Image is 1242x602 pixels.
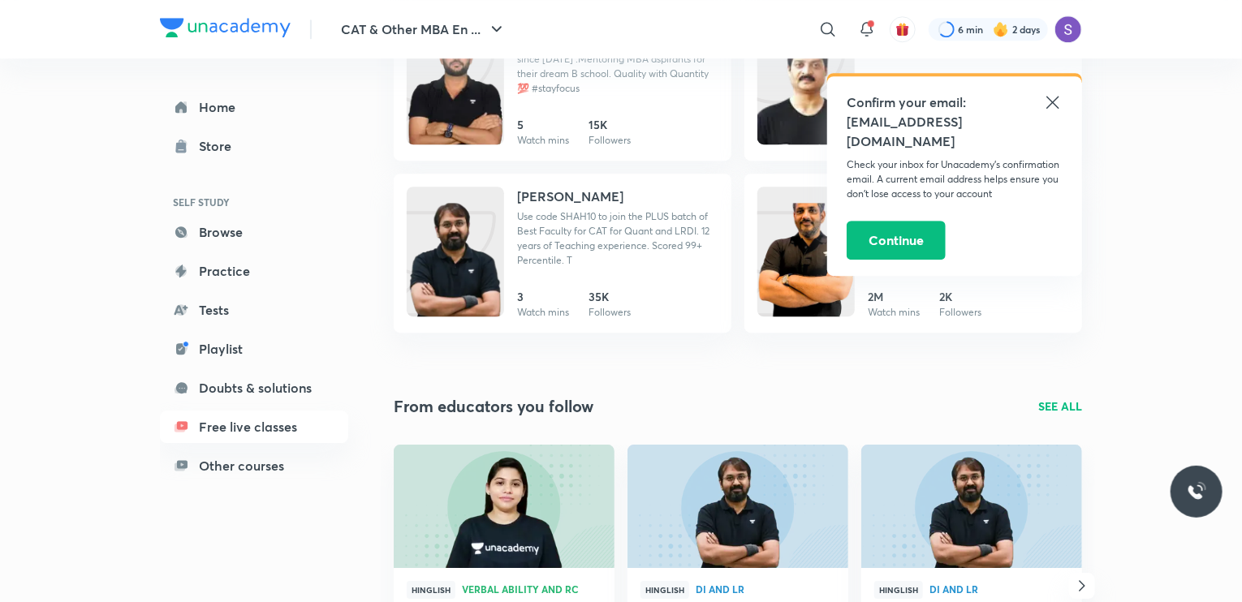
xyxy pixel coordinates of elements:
a: Tests [160,294,348,326]
h6: 5 [517,116,569,133]
a: Browse [160,216,348,248]
h6: 3 [517,288,569,305]
a: Unacademy[PERSON_NAME]Use code SHAH10 to join the PLUS batch of Best Faculty for CAT for Quant an... [394,174,731,333]
a: new-thumbnail [861,445,1082,568]
span: Hinglish [874,581,923,599]
span: DI and LR [929,584,1069,594]
a: Unacademy[PERSON_NAME]21+ years of teaching QA & LRDI for CAT. Mentored 50000+ students. A 100%[P... [744,174,1082,333]
a: Unacademy[PERSON_NAME]55KWatch mins13KFollowers [744,2,1082,161]
p: Use code SHAH10 to join the PLUS batch of Best Faculty for CAT for Quant and LRDI. 12 years of Te... [517,209,718,268]
button: avatar [890,16,916,42]
img: Unacademy [407,203,504,333]
h5: [EMAIL_ADDRESS][DOMAIN_NAME] [847,112,1063,151]
p: Watch mins [868,305,920,320]
img: Company Logo [160,18,291,37]
p: Check your inbox for Unacademy’s confirmation email. A current email address helps ensure you don... [847,157,1063,201]
h6: 35K [589,288,631,305]
a: Home [160,91,348,123]
a: Playlist [160,333,348,365]
a: Unacademy[PERSON_NAME]QUANT and LRDI educator on unacademy since [DATE] .Mentoring MBA aspirants ... [394,2,731,161]
img: Unacademy [757,203,855,333]
img: avatar [895,22,910,37]
img: Sapara Premji [1054,15,1082,43]
p: Followers [589,305,631,320]
h6: SELF STUDY [160,188,348,216]
img: Unacademy [757,31,855,161]
p: QUANT and LRDI educator on unacademy since 2019 .Mentoring MBA aspirants for their dream B school... [517,37,718,96]
p: Watch mins [517,305,569,320]
h4: [PERSON_NAME] [517,187,623,206]
p: Followers [939,305,981,320]
p: Watch mins [517,133,569,148]
span: DI and LR [696,584,835,594]
img: new-thumbnail [859,443,1084,569]
a: SEE ALL [1038,398,1082,415]
img: new-thumbnail [391,443,616,569]
span: Hinglish [407,581,455,599]
img: streak [993,21,1009,37]
h6: 15K [589,116,631,133]
p: Followers [589,133,631,148]
a: Verbal Ability and RC [462,584,602,596]
img: ttu [1187,482,1206,501]
a: Doubts & solutions [160,372,348,404]
a: Free live classes [160,411,348,443]
a: Company Logo [160,18,291,41]
button: CAT & Other MBA En ... [331,13,516,45]
a: Store [160,130,348,162]
div: Store [199,136,241,156]
a: new-thumbnail [394,445,615,568]
h5: Confirm your email: [847,92,1063,112]
a: new-thumbnail [627,445,848,568]
h6: 2K [939,288,981,305]
img: Unacademy [407,31,504,161]
a: DI and LR [696,584,835,596]
h2: From educators you follow [394,394,593,419]
a: DI and LR [929,584,1069,596]
button: Continue [847,221,946,260]
a: Practice [160,255,348,287]
img: new-thumbnail [625,443,850,569]
a: Other courses [160,449,348,482]
span: Verbal Ability and RC [462,584,602,594]
h6: 2M [868,288,920,305]
span: Hinglish [640,581,689,599]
